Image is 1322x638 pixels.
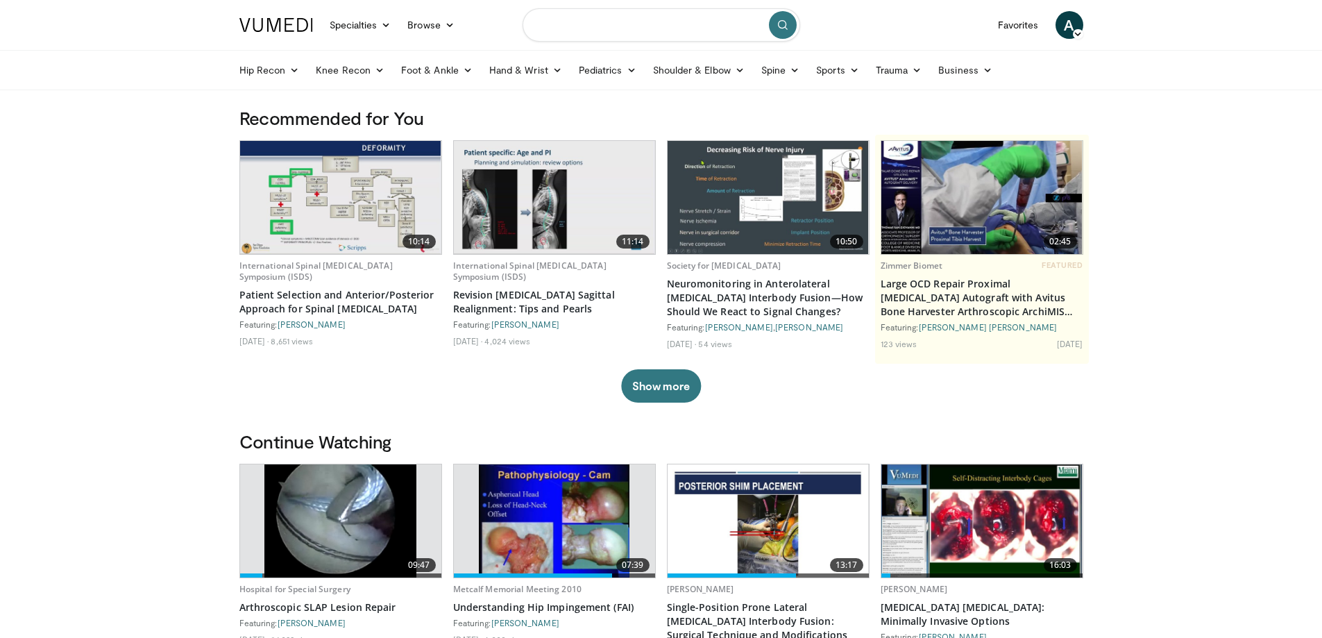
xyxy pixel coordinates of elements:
a: 13:17 [668,464,869,578]
span: 07:39 [616,558,650,572]
a: Specialties [321,11,400,39]
a: Shoulder & Elbow [645,56,753,84]
a: 02:45 [881,141,1083,254]
img: beefc228-5859-4966-8bc6-4c9aecbbf021.620x360_q85_upscale.jpg [240,141,441,254]
a: 09:47 [240,464,441,578]
li: 54 views [698,338,732,349]
a: [PERSON_NAME] [278,319,346,329]
a: Zimmer Biomet [881,260,943,271]
a: Society for [MEDICAL_DATA] [667,260,781,271]
a: [PERSON_NAME] [881,583,948,595]
div: Featuring: [453,319,656,330]
a: Hip Recon [231,56,308,84]
button: Show more [621,369,701,403]
h3: Continue Watching [239,430,1083,453]
li: [DATE] [1057,338,1083,349]
li: 123 views [881,338,917,349]
li: [DATE] [453,335,483,346]
img: 6871_3.png.620x360_q85_upscale.jpg [264,464,416,578]
a: Knee Recon [307,56,393,84]
a: Large OCD Repair Proximal [MEDICAL_DATA] Autograft with Avitus Bone Harvester Arthroscopic ArchiM... [881,277,1083,319]
a: 11:14 [454,141,655,254]
span: 13:17 [830,558,863,572]
a: Browse [399,11,463,39]
img: a4fc9e3b-29e5-479a-a4d0-450a2184c01c.620x360_q85_upscale.jpg [881,141,1081,254]
div: Featuring: [881,321,1083,333]
span: 10:14 [402,235,436,249]
img: VuMedi Logo [239,18,313,32]
img: 34d24524-95d0-4109-a6bf-c3883516c4e5.620x360_q85_upscale.jpg [454,141,655,254]
span: 16:03 [1044,558,1077,572]
a: Neuromonitoring in Anterolateral [MEDICAL_DATA] Interbody Fusion—How Should We React to Signal Ch... [667,277,870,319]
a: International Spinal [MEDICAL_DATA] Symposium (ISDS) [239,260,393,283]
a: [PERSON_NAME] [705,322,773,332]
a: A [1056,11,1083,39]
a: International Spinal [MEDICAL_DATA] Symposium (ISDS) [453,260,607,283]
a: [PERSON_NAME] [667,583,734,595]
li: [DATE] [667,338,697,349]
a: 10:14 [240,141,441,254]
a: Pediatrics [570,56,645,84]
a: Understanding Hip Impingement (FAI) [453,601,656,614]
a: Hand & Wrist [481,56,570,84]
span: 10:50 [830,235,863,249]
a: 16:03 [881,464,1083,578]
a: Foot & Ankle [393,56,481,84]
a: 10:50 [668,141,869,254]
h3: Recommended for You [239,107,1083,129]
a: [PERSON_NAME] [278,618,346,628]
a: [PERSON_NAME] [PERSON_NAME] [919,322,1058,332]
span: FEATURED [1042,260,1083,270]
input: Search topics, interventions [523,8,800,42]
a: [PERSON_NAME] [491,618,559,628]
img: 9f1438f7-b5aa-4a55-ab7b-c34f90e48e66.620x360_q85_upscale.jpg [881,464,1083,578]
li: 4,024 views [484,335,530,346]
a: [PERSON_NAME] [491,319,559,329]
a: Arthroscopic SLAP Lesion Repair [239,601,442,614]
img: af7812a6-ea37-4c43-8df1-98b96a4a8312.620x360_q85_upscale.jpg [479,464,630,578]
a: Favorites [990,11,1047,39]
div: Featuring: [239,617,442,628]
a: [MEDICAL_DATA] [MEDICAL_DATA]: Minimally Invasive Options [881,601,1083,628]
a: Revision [MEDICAL_DATA] Sagittal Realignment: Tips and Pearls [453,288,656,316]
a: Metcalf Memorial Meeting 2010 [453,583,582,595]
a: Patient Selection and Anterior/Posterior Approach for Spinal [MEDICAL_DATA] [239,288,442,316]
a: Spine [753,56,808,84]
img: 4d019e0d-8cb5-4d4e-a717-17862dc4a238.620x360_q85_upscale.jpg [668,464,869,578]
div: Featuring: [453,617,656,628]
a: Hospital for Special Surgery [239,583,350,595]
a: Business [930,56,1001,84]
li: [DATE] [239,335,269,346]
a: 07:39 [454,464,655,578]
a: [PERSON_NAME] [775,322,843,332]
a: Sports [808,56,867,84]
span: 09:47 [402,558,436,572]
div: Featuring: , [667,321,870,333]
img: 18b13fc4-8d44-40dc-b2bd-df239abc2119.620x360_q85_upscale.jpg [668,141,869,254]
span: 11:14 [616,235,650,249]
span: 02:45 [1044,235,1077,249]
a: Trauma [867,56,931,84]
div: Featuring: [239,319,442,330]
li: 8,651 views [271,335,313,346]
